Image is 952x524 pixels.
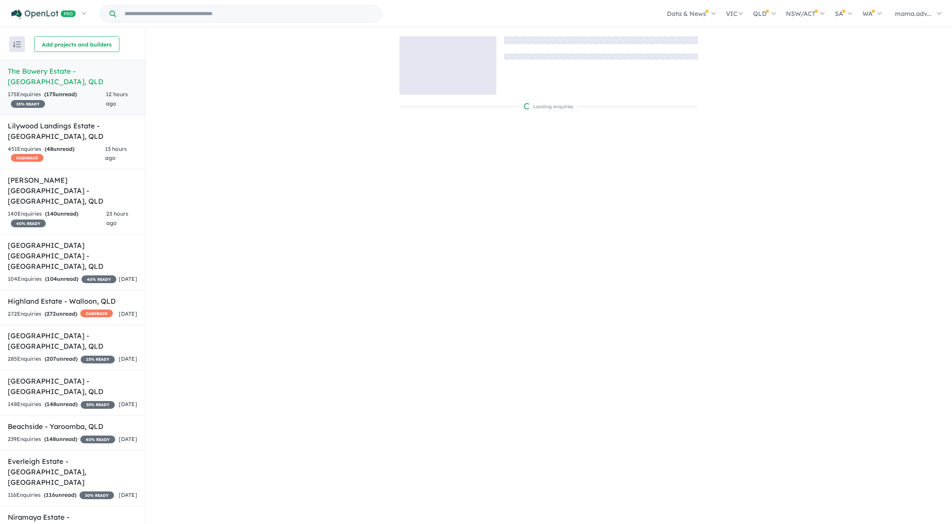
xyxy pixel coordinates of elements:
span: [DATE] [119,491,137,498]
span: 175 [46,91,55,98]
div: 175 Enquir ies [8,90,106,109]
span: 40 % READY [81,275,116,283]
span: 40 % READY [11,220,46,227]
strong: ( unread) [44,436,77,443]
span: 104 [47,275,57,282]
h5: Beachside - Yaroomba , QLD [8,421,137,432]
div: 104 Enquir ies [8,275,116,284]
h5: Highland Estate - Walloon , QLD [8,296,137,306]
img: Openlot PRO Logo White [11,9,76,19]
strong: ( unread) [45,401,78,408]
span: 35 % READY [81,401,115,409]
h5: [GEOGRAPHIC_DATA] - [GEOGRAPHIC_DATA] , QLD [8,376,137,397]
h5: The Bowery Estate - [GEOGRAPHIC_DATA] , QLD [8,66,137,87]
h5: [PERSON_NAME][GEOGRAPHIC_DATA] - [GEOGRAPHIC_DATA] , QLD [8,175,137,206]
div: 116 Enquir ies [8,491,114,500]
div: 285 Enquir ies [8,355,115,364]
div: 272 Enquir ies [8,310,113,319]
strong: ( unread) [45,145,74,152]
div: Loading enquiries [524,103,574,111]
span: [DATE] [119,310,137,317]
div: 239 Enquir ies [8,435,115,444]
div: 451 Enquir ies [8,145,105,163]
span: [DATE] [119,355,137,362]
span: 48 [47,145,53,152]
span: 140 [47,210,57,217]
h5: [GEOGRAPHIC_DATA] - [GEOGRAPHIC_DATA] , QLD [8,330,137,351]
h5: Everleigh Estate - [GEOGRAPHIC_DATA] , [GEOGRAPHIC_DATA] [8,456,137,488]
span: 207 [47,355,56,362]
strong: ( unread) [45,210,78,217]
span: 148 [46,436,56,443]
strong: ( unread) [44,91,77,98]
strong: ( unread) [45,355,78,362]
span: [DATE] [119,275,137,282]
span: 40 % READY [80,436,115,443]
span: 272 [47,310,56,317]
strong: ( unread) [45,275,78,282]
span: 35 % READY [11,100,45,108]
span: 23 hours ago [106,210,128,227]
span: CASHBACK [11,154,43,162]
h5: Lilywood Landings Estate - [GEOGRAPHIC_DATA] , QLD [8,121,137,142]
button: Add projects and builders [34,36,119,52]
strong: ( unread) [44,491,76,498]
span: 148 [47,401,56,408]
span: 13 hours ago [105,145,127,162]
div: 140 Enquir ies [8,209,106,228]
span: CASHBACK [80,310,113,317]
strong: ( unread) [45,310,77,317]
h5: [GEOGRAPHIC_DATA] [GEOGRAPHIC_DATA] - [GEOGRAPHIC_DATA] , QLD [8,240,137,272]
span: [DATE] [119,436,137,443]
span: 15 % READY [81,356,115,363]
span: 116 [46,491,55,498]
span: mama.adv... [895,10,931,17]
span: 30 % READY [79,491,114,499]
input: Try estate name, suburb, builder or developer [117,5,380,22]
span: 12 hours ago [106,91,128,107]
span: [DATE] [119,401,137,408]
div: 148 Enquir ies [8,400,115,409]
img: sort.svg [13,42,21,47]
